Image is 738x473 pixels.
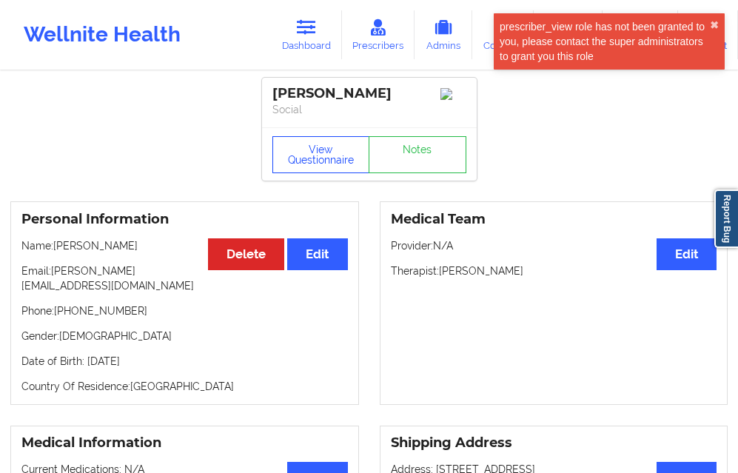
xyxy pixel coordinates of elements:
p: Therapist: [PERSON_NAME] [391,264,717,278]
img: Image%2Fplaceholer-image.png [440,88,466,100]
p: Phone: [PHONE_NUMBER] [21,303,348,318]
h3: Personal Information [21,211,348,228]
p: Provider: N/A [391,238,717,253]
button: Delete [208,238,284,270]
div: prescriber_view role has not been granted to you, please contact the super administrators to gran... [500,19,710,64]
h3: Medical Information [21,435,348,452]
h3: Medical Team [391,211,717,228]
button: View Questionnaire [272,136,370,173]
a: Dashboard [271,10,342,59]
a: Report Bug [714,189,738,248]
p: Gender: [DEMOGRAPHIC_DATA] [21,329,348,343]
a: Admins [415,10,472,59]
button: close [710,19,719,31]
button: Edit [657,238,717,270]
a: Notes [369,136,466,173]
div: [PERSON_NAME] [272,85,466,102]
p: Date of Birth: [DATE] [21,354,348,369]
p: Country Of Residence: [GEOGRAPHIC_DATA] [21,379,348,394]
p: Social [272,102,466,117]
button: Edit [287,238,347,270]
h3: Shipping Address [391,435,717,452]
p: Email: [PERSON_NAME][EMAIL_ADDRESS][DOMAIN_NAME] [21,264,348,293]
a: Coaches [472,10,534,59]
p: Name: [PERSON_NAME] [21,238,348,253]
a: Prescribers [342,10,415,59]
